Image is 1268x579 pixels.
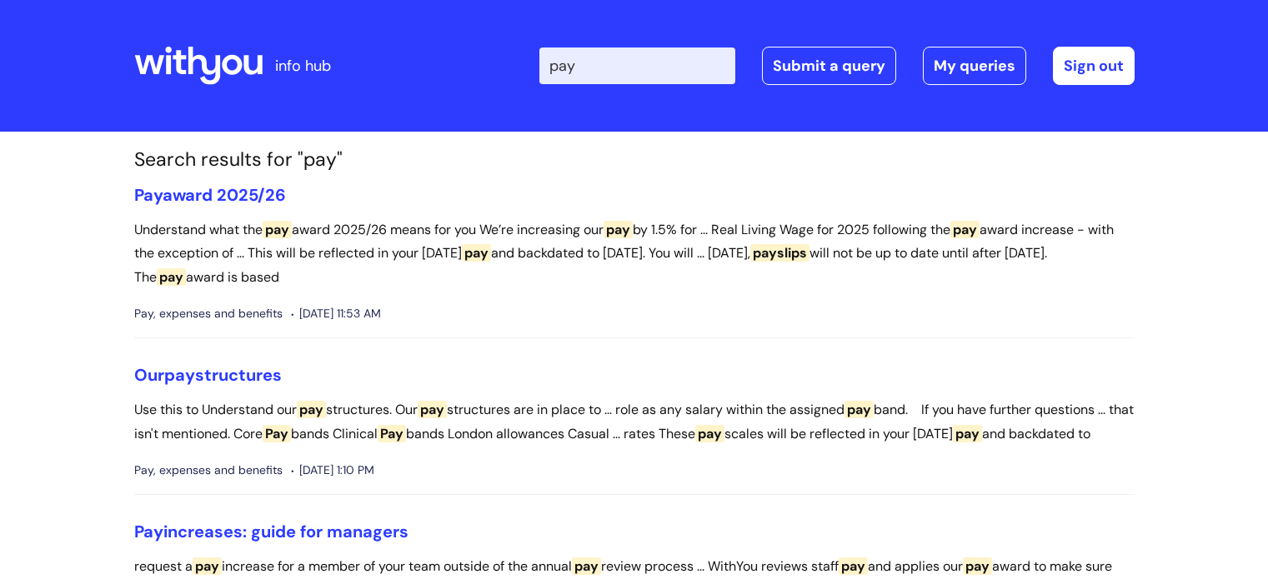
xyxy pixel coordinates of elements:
span: pay [297,401,326,418]
span: pay [953,425,982,442]
span: pay [157,268,186,286]
span: pay [963,557,992,575]
h1: Search results for "pay" [134,148,1135,172]
p: Understand what the award 2025/26 means for you We’re increasing our by 1.5% for ... Real Living ... [134,218,1135,290]
span: [DATE] 11:53 AM [291,303,381,324]
a: Submit a query [762,47,896,85]
div: | - [539,47,1135,85]
span: Pay, expenses and benefits [134,460,283,481]
span: pay [839,557,868,575]
span: pay [950,221,980,238]
a: Ourpaystructures [134,364,282,386]
a: Sign out [1053,47,1135,85]
span: payslips [750,244,809,262]
span: Pay [134,521,163,542]
span: pay [164,364,195,386]
input: Search [539,47,735,84]
span: pay [604,221,633,238]
span: Pay [378,425,406,442]
span: pay [844,401,874,418]
span: Pay, expenses and benefits [134,303,283,324]
span: pay [263,221,292,238]
span: pay [193,557,222,575]
span: [DATE] 1:10 PM [291,460,374,481]
span: pay [462,244,491,262]
a: Payaward 2025/26 [134,184,286,206]
a: Payincreases: guide for managers [134,521,408,542]
span: pay [418,401,447,418]
p: info hub [275,52,331,79]
span: Pay [134,184,163,206]
p: Use this to Understand our structures. Our structures are in place to ... role as any salary with... [134,398,1135,447]
a: My queries [923,47,1026,85]
span: Pay [263,425,291,442]
span: pay [572,557,601,575]
span: pay [695,425,724,442]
